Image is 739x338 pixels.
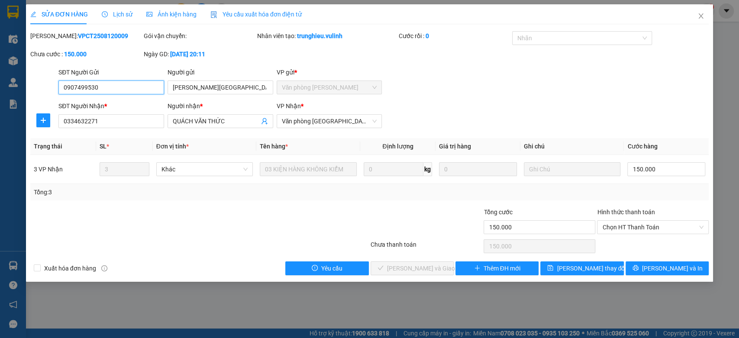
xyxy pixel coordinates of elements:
[633,265,639,272] span: printer
[156,143,189,150] span: Đơn vị tính
[210,11,302,18] span: Yêu cầu xuất hóa đơn điện tử
[41,264,100,273] span: Xuất hóa đơn hàng
[102,11,108,17] span: clock-circle
[64,51,87,58] b: 150.000
[277,103,301,109] span: VP Nhận
[100,143,106,150] span: SL
[399,31,510,41] div: Cước rồi :
[285,261,368,275] button: exclamation-circleYêu cầu
[30,138,96,155] th: Trạng thái
[36,113,50,127] button: plus
[257,31,397,41] div: Nhân viên tạo:
[78,32,128,39] b: VPCT2508120009
[34,187,286,197] div: Tổng: 3
[627,143,657,150] span: Cước hàng
[58,68,164,77] div: SĐT Người Gửi
[102,11,132,18] span: Lịch sử
[34,164,93,174] div: 3 VP Nhận
[168,101,273,111] div: Người nhận
[144,49,255,59] div: Ngày GD:
[30,49,142,59] div: Chưa cước :
[557,264,626,273] span: [PERSON_NAME] thay đổi
[161,163,248,176] span: Khác
[58,101,164,111] div: SĐT Người Nhận
[484,264,520,273] span: Thêm ĐH mới
[146,11,197,18] span: Ảnh kiện hàng
[261,118,268,125] span: user-add
[37,117,50,124] span: plus
[382,143,413,150] span: Định lượng
[321,264,342,273] span: Yêu cầu
[297,32,342,39] b: trunghieu.vulinh
[144,31,255,41] div: Gói vận chuyển:
[101,265,107,271] span: info-circle
[170,51,205,58] b: [DATE] 20:11
[30,11,36,17] span: edit
[260,162,356,176] input: VD: Bàn, Ghế
[540,261,623,275] button: save[PERSON_NAME] thay đổi
[423,162,432,176] span: kg
[210,11,217,18] img: icon
[626,261,709,275] button: printer[PERSON_NAME] và In
[439,162,517,176] input: 0
[168,68,273,77] div: Người gửi
[277,68,382,77] div: VP gửi
[689,4,713,29] button: Close
[146,11,152,17] span: picture
[426,32,429,39] b: 0
[642,264,703,273] span: [PERSON_NAME] và In
[370,240,483,255] div: Chưa thanh toán
[602,221,704,234] span: Chọn HT Thanh Toán
[371,261,454,275] button: check[PERSON_NAME] và Giao hàng
[282,115,377,128] span: Văn phòng Kiên Giang
[547,265,553,272] span: save
[520,138,624,155] th: Ghi chú
[260,143,288,150] span: Tên hàng
[524,162,620,176] input: Ghi Chú
[439,143,471,150] span: Giá trị hàng
[282,81,377,94] span: Văn phòng Vũ Linh
[30,11,88,18] span: SỬA ĐƠN HÀNG
[312,265,318,272] span: exclamation-circle
[484,209,512,216] span: Tổng cước
[474,265,480,272] span: plus
[597,209,655,216] label: Hình thức thanh toán
[455,261,539,275] button: plusThêm ĐH mới
[697,13,704,19] span: close
[30,31,142,41] div: [PERSON_NAME]:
